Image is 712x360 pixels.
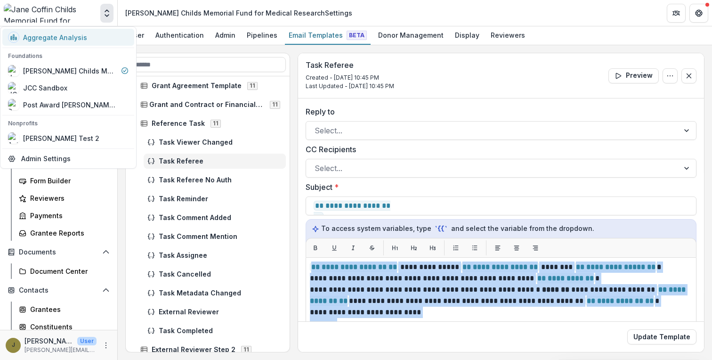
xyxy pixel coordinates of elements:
span: Grant Agreement Template [152,82,242,90]
button: Open Documents [4,245,113,260]
span: Task Referee No Auth [159,176,282,184]
div: User [125,28,148,42]
button: H2 [406,240,421,255]
button: Close [681,68,696,83]
div: Task Metadata Changed [144,286,286,301]
div: Donor Management [374,28,447,42]
div: Reviewers [30,193,106,203]
a: Reviewers [15,190,113,206]
a: Display [451,26,483,45]
span: Task Metadata Changed [159,289,282,297]
div: Grant Agreement Template11 [137,78,286,93]
span: 11 [210,120,221,127]
button: Open Contacts [4,283,113,298]
a: Grantees [15,302,113,317]
nav: breadcrumb [121,6,356,20]
div: Email Templates [285,28,371,42]
span: Task Viewer Changed [159,139,282,147]
button: Options [663,68,678,83]
button: Strikethrough [364,240,380,255]
button: List [467,240,482,255]
button: More [100,340,112,351]
span: Grant and Contract or Financial Officer Approval [149,101,264,109]
span: Task Cancelled [159,270,282,278]
div: Task Reminder [144,191,286,206]
span: Task Comment Mention [159,233,282,241]
a: Reviewers [487,26,529,45]
span: Reference Task [152,120,205,128]
span: 11 [270,101,280,108]
span: Task Reminder [159,195,282,203]
div: External Reviewer [144,304,286,319]
p: [PERSON_NAME][EMAIL_ADDRESS][PERSON_NAME][DOMAIN_NAME] [24,346,97,354]
span: Task Comment Added [159,214,282,222]
button: List [448,240,463,255]
a: Form Builder [15,173,113,188]
button: Get Help [689,4,708,23]
p: User [77,337,97,345]
div: Constituents [30,322,106,332]
button: H3 [425,240,440,255]
button: Update Template [627,329,696,344]
img: Jane Coffin Childs Memorial Fund for Medical Research logo [4,4,97,23]
p: To access system variables, type and select the variable from the dropdown. [312,223,690,234]
span: 11 [241,346,251,353]
div: Task Referee [144,154,286,169]
a: Admin [211,26,239,45]
button: Open entity switcher [100,4,113,23]
span: Beta [347,31,367,40]
button: Align left [490,240,505,255]
div: Grantee Reports [30,228,106,238]
a: Constituents [15,319,113,335]
div: Task Cancelled [144,267,286,282]
span: Documents [19,248,98,256]
span: 11 [247,82,258,90]
label: Reply to [306,106,691,117]
div: Document Center [30,266,106,276]
div: Display [451,28,483,42]
button: Align center [509,240,524,255]
button: Align right [528,240,543,255]
h3: Task Referee [306,61,394,70]
div: Reviewers [487,28,529,42]
span: Task Referee [159,157,282,165]
div: Task Comment Mention [144,229,286,244]
div: Reference Task11 [137,116,286,131]
div: Pipelines [243,28,281,42]
p: [PERSON_NAME] [24,336,73,346]
button: Partners [667,4,686,23]
label: Subject [306,181,691,193]
div: Task Referee No Auth [144,172,286,188]
div: Grantees [30,304,106,314]
div: Grant and Contract or Financial Officer Approval11 [137,97,286,112]
a: Authentication [152,26,208,45]
span: Contacts [19,286,98,295]
a: Donor Management [374,26,447,45]
div: Jamie [12,342,15,348]
button: Underline [327,240,342,255]
div: Task Viewer Changed [144,135,286,150]
label: CC Recipients [306,144,691,155]
div: Task Completed [144,323,286,338]
span: Task Completed [159,327,282,335]
code: `{{` [433,224,449,234]
div: Authentication [152,28,208,42]
button: Preview [608,68,659,83]
div: Task Comment Added [144,210,286,225]
a: User [125,26,148,45]
a: Payments [15,208,113,223]
button: H1 [388,240,403,255]
a: Grantee Reports [15,225,113,241]
div: Form Builder [30,176,106,186]
a: Pipelines [243,26,281,45]
a: Document Center [15,263,113,279]
p: Created - [DATE] 10:45 PM [306,74,394,82]
button: Italic [346,240,361,255]
span: Task Assignee [159,252,282,260]
span: External Reviewer [159,308,282,316]
a: Email Templates Beta [285,26,371,45]
div: Payments [30,211,106,221]
div: Admin [211,28,239,42]
div: External Reviewer Step 211 [137,342,286,357]
button: Bold [308,240,323,255]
